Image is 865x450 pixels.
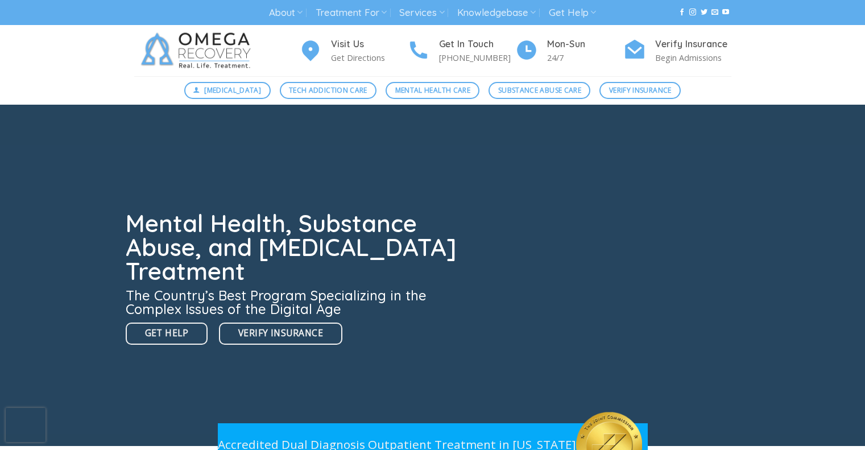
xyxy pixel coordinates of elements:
a: Tech Addiction Care [280,82,377,99]
a: Verify Insurance [599,82,681,99]
h4: Mon-Sun [547,37,623,52]
a: Get Help [126,323,208,345]
h3: The Country’s Best Program Specializing in the Complex Issues of the Digital Age [126,288,463,316]
h4: Verify Insurance [655,37,731,52]
p: [PHONE_NUMBER] [439,51,515,64]
a: Treatment For [316,2,387,23]
a: Send us an email [711,9,718,16]
a: Knowledgebase [457,2,536,23]
a: Get Help [549,2,596,23]
p: Begin Admissions [655,51,731,64]
span: Tech Addiction Care [289,85,367,96]
span: Verify Insurance [238,326,323,340]
a: Mental Health Care [386,82,479,99]
a: Get In Touch [PHONE_NUMBER] [407,37,515,65]
a: Verify Insurance Begin Admissions [623,37,731,65]
a: Follow on Facebook [678,9,685,16]
span: Get Help [145,326,189,340]
p: 24/7 [547,51,623,64]
a: Substance Abuse Care [489,82,590,99]
span: [MEDICAL_DATA] [204,85,261,96]
span: Substance Abuse Care [498,85,581,96]
a: [MEDICAL_DATA] [184,82,271,99]
p: Get Directions [331,51,407,64]
iframe: reCAPTCHA [6,408,45,442]
a: Verify Insurance [219,323,342,345]
img: Omega Recovery [134,25,262,76]
span: Mental Health Care [395,85,470,96]
span: Verify Insurance [609,85,672,96]
a: Services [399,2,444,23]
a: Follow on Instagram [689,9,696,16]
a: Follow on Twitter [701,9,707,16]
h4: Get In Touch [439,37,515,52]
a: Follow on YouTube [722,9,729,16]
a: Visit Us Get Directions [299,37,407,65]
a: About [269,2,303,23]
h4: Visit Us [331,37,407,52]
h1: Mental Health, Substance Abuse, and [MEDICAL_DATA] Treatment [126,212,463,283]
